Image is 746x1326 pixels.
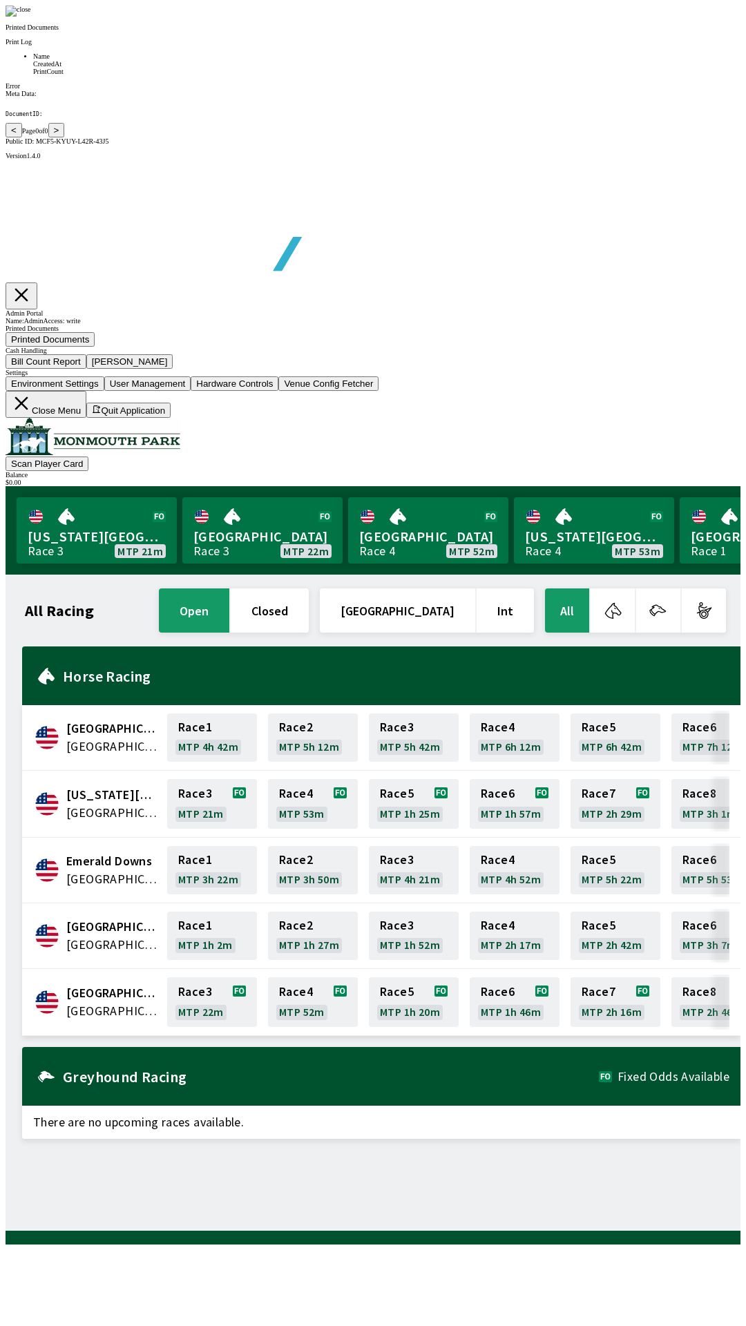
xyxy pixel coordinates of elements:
button: > [48,123,65,137]
span: MTP 22m [178,1006,224,1017]
span: Race 6 [682,722,716,733]
span: MTP 5h 12m [279,741,339,752]
div: CreatedAt [33,60,740,68]
span: MTP 5h 53m [682,874,743,885]
div: Version 1.4.0 [6,152,740,160]
a: Race7MTP 2h 16m [571,977,660,1027]
a: Race1MTP 4h 42m [167,713,257,762]
span: MTP 1h 25m [380,808,440,819]
span: Fixed Odds Available [618,1071,729,1082]
span: MTP 3h 22m [178,874,238,885]
a: Race5MTP 1h 20m [369,977,459,1027]
div: Admin Portal [6,309,740,317]
span: Race 1 [178,920,212,931]
a: Race4MTP 53m [268,779,358,829]
img: venue logo [6,418,180,455]
a: Race5MTP 1h 25m [369,779,459,829]
span: MTP 1h 46m [481,1006,541,1017]
span: There are no upcoming races available. [22,1106,740,1139]
a: Race1MTP 3h 22m [167,846,257,894]
button: closed [231,588,309,633]
button: User Management [104,376,191,391]
a: Race5MTP 5h 22m [571,846,660,894]
a: Race4MTP 52m [268,977,358,1027]
div: Printed Documents [6,325,740,332]
span: MTP 53m [279,808,325,819]
span: Race 3 [380,920,414,931]
button: Quit Application [86,403,171,418]
span: Race 7 [582,986,615,997]
div: Balance [6,471,740,479]
span: Delaware Park [66,786,159,804]
span: Race 3 [380,722,414,733]
span: Race 6 [481,788,515,799]
span: United States [66,870,159,888]
h1: All Racing [25,605,94,616]
div: Race 3 [28,546,64,557]
h2: Greyhound Racing [63,1071,599,1082]
div: Settings [6,369,740,376]
a: Race6MTP 1h 46m [470,977,559,1027]
div: Cash Handling [6,347,740,354]
button: Venue Config Fetcher [278,376,379,391]
span: Race 7 [582,788,615,799]
span: MTP 7h 12m [682,741,743,752]
span: MTP 1h 57m [481,808,541,819]
button: Environment Settings [6,376,104,391]
span: Race 6 [682,920,716,931]
span: Race 6 [682,854,716,865]
span: Race 3 [178,986,212,997]
span: MCF5-KYUY-L42R-43J5 [36,137,109,145]
a: Race4MTP 4h 52m [470,846,559,894]
div: Page 0 of 0 [6,123,740,137]
div: Public ID: [6,137,740,145]
span: Race 5 [582,722,615,733]
a: [GEOGRAPHIC_DATA]Race 3MTP 22m [182,497,343,564]
span: Race 8 [682,986,716,997]
a: [GEOGRAPHIC_DATA]Race 4MTP 52m [348,497,508,564]
div: PrintCount [33,68,740,75]
span: MTP 4h 21m [380,874,440,885]
a: Race3MTP 4h 21m [369,846,459,894]
span: Race 2 [279,854,313,865]
span: Emerald Downs [66,852,159,870]
a: Race1MTP 1h 2m [167,912,257,960]
span: [US_STATE][GEOGRAPHIC_DATA] [525,528,663,546]
span: Race 2 [279,722,313,733]
span: MTP 1h 27m [279,939,339,950]
span: MTP 3h 7m [682,939,737,950]
a: Race5MTP 6h 42m [571,713,660,762]
span: MTP 21m [178,808,224,819]
span: Race 4 [481,722,515,733]
div: $ 0.00 [6,479,740,486]
button: Printed Documents [6,332,95,347]
span: Race 5 [582,854,615,865]
a: Race7MTP 2h 29m [571,779,660,829]
span: [GEOGRAPHIC_DATA] [359,528,497,546]
div: Meta Data: [6,90,740,97]
div: Print Log [6,38,740,46]
span: MTP 21m [117,546,163,557]
span: MTP 1h 20m [380,1006,440,1017]
span: MTP 3h 1m [682,808,737,819]
a: [US_STATE][GEOGRAPHIC_DATA]Race 3MTP 21m [17,497,177,564]
span: MTP 52m [449,546,495,557]
a: Race3MTP 22m [167,977,257,1027]
span: Race 2 [279,920,313,931]
span: MTP 6h 42m [582,741,642,752]
span: MTP 2h 17m [481,939,541,950]
span: Race 6 [481,986,515,997]
span: MTP 4h 52m [481,874,541,885]
button: open [159,588,229,633]
span: Race 3 [178,788,212,799]
button: Bill Count Report [6,354,86,369]
span: Race 4 [279,986,313,997]
a: Race5MTP 2h 42m [571,912,660,960]
span: MTP 2h 42m [582,939,642,950]
span: MTP 2h 46m [682,1006,743,1017]
span: MTP 5h 42m [380,741,440,752]
span: Race 5 [380,788,414,799]
span: MTP 2h 16m [582,1006,642,1017]
button: Close Menu [6,391,86,418]
span: Race 3 [380,854,414,865]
